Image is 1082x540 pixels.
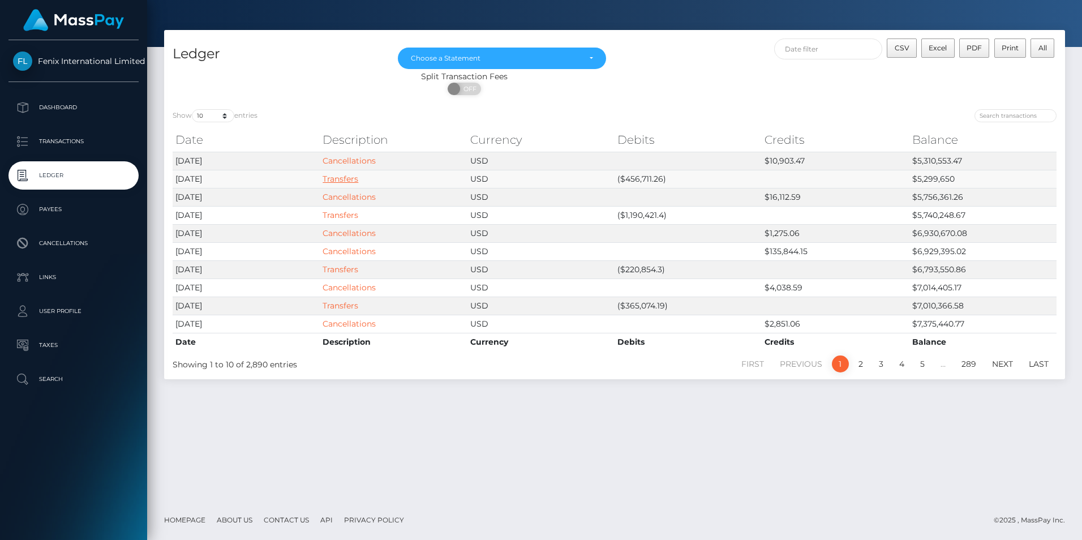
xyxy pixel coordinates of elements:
a: Cancellations [323,156,376,166]
a: API [316,511,337,529]
a: Transactions [8,127,139,156]
td: USD [467,242,615,260]
div: Showing 1 to 10 of 2,890 entries [173,354,531,371]
p: Taxes [13,337,134,354]
span: All [1038,44,1047,52]
th: Description [320,333,467,351]
a: Transfers [323,210,358,220]
a: Taxes [8,331,139,359]
td: $1,275.06 [762,224,909,242]
button: All [1031,38,1054,58]
td: $135,844.15 [762,242,909,260]
div: Choose a Statement [411,54,580,63]
td: [DATE] [173,152,320,170]
td: USD [467,188,615,206]
th: Currency [467,333,615,351]
span: Excel [929,44,947,52]
td: USD [467,297,615,315]
p: Search [13,371,134,388]
a: 289 [955,355,982,372]
td: [DATE] [173,188,320,206]
a: Contact Us [259,511,314,529]
td: USD [467,315,615,333]
span: CSV [895,44,909,52]
a: 4 [893,355,911,372]
td: ($220,854.3) [615,260,762,278]
div: © 2025 , MassPay Inc. [994,514,1074,526]
a: Cancellations [323,192,376,202]
a: 2 [852,355,869,372]
a: Ledger [8,161,139,190]
td: $5,740,248.67 [909,206,1057,224]
td: [DATE] [173,315,320,333]
p: Cancellations [13,235,134,252]
td: $2,851.06 [762,315,909,333]
td: $7,010,366.58 [909,297,1057,315]
td: [DATE] [173,224,320,242]
button: PDF [959,38,990,58]
th: Balance [909,128,1057,151]
td: $5,299,650 [909,170,1057,188]
td: USD [467,278,615,297]
td: $6,793,550.86 [909,260,1057,278]
a: Search [8,365,139,393]
th: Credits [762,333,909,351]
a: 3 [873,355,890,372]
button: CSV [887,38,917,58]
td: [DATE] [173,278,320,297]
a: 5 [914,355,931,372]
td: ($365,074.19) [615,297,762,315]
select: Showentries [192,109,234,122]
td: USD [467,260,615,278]
td: $6,930,670.08 [909,224,1057,242]
p: Payees [13,201,134,218]
span: Fenix International Limited [8,56,139,66]
td: $10,903.47 [762,152,909,170]
th: Balance [909,333,1057,351]
p: Dashboard [13,99,134,116]
th: Debits [615,333,762,351]
td: [DATE] [173,242,320,260]
div: Split Transaction Fees [164,71,765,83]
span: PDF [967,44,982,52]
span: OFF [454,83,482,95]
td: $5,756,361.26 [909,188,1057,206]
td: ($1,190,421.4) [615,206,762,224]
th: Currency [467,128,615,151]
a: About Us [212,511,257,529]
a: Payees [8,195,139,224]
td: $7,375,440.77 [909,315,1057,333]
td: [DATE] [173,206,320,224]
td: USD [467,152,615,170]
a: Cancellations [323,319,376,329]
h4: Ledger [173,44,381,64]
td: USD [467,170,615,188]
a: Privacy Policy [340,511,409,529]
p: Transactions [13,133,134,150]
a: Next [986,355,1019,372]
a: Dashboard [8,93,139,122]
td: $7,014,405.17 [909,278,1057,297]
td: $16,112.59 [762,188,909,206]
a: Transfers [323,264,358,275]
img: Fenix International Limited [13,52,32,71]
th: Date [173,333,320,351]
span: Print [1002,44,1019,52]
p: Links [13,269,134,286]
input: Date filter [774,38,883,59]
p: User Profile [13,303,134,320]
a: Last [1023,355,1055,372]
td: [DATE] [173,297,320,315]
th: Debits [615,128,762,151]
th: Description [320,128,467,151]
a: Cancellations [323,246,376,256]
a: 1 [832,355,849,372]
td: ($456,711.26) [615,170,762,188]
button: Excel [921,38,955,58]
td: $4,038.59 [762,278,909,297]
label: Show entries [173,109,257,122]
a: Transfers [323,174,358,184]
a: Cancellations [8,229,139,258]
td: $5,310,553.47 [909,152,1057,170]
a: Cancellations [323,228,376,238]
